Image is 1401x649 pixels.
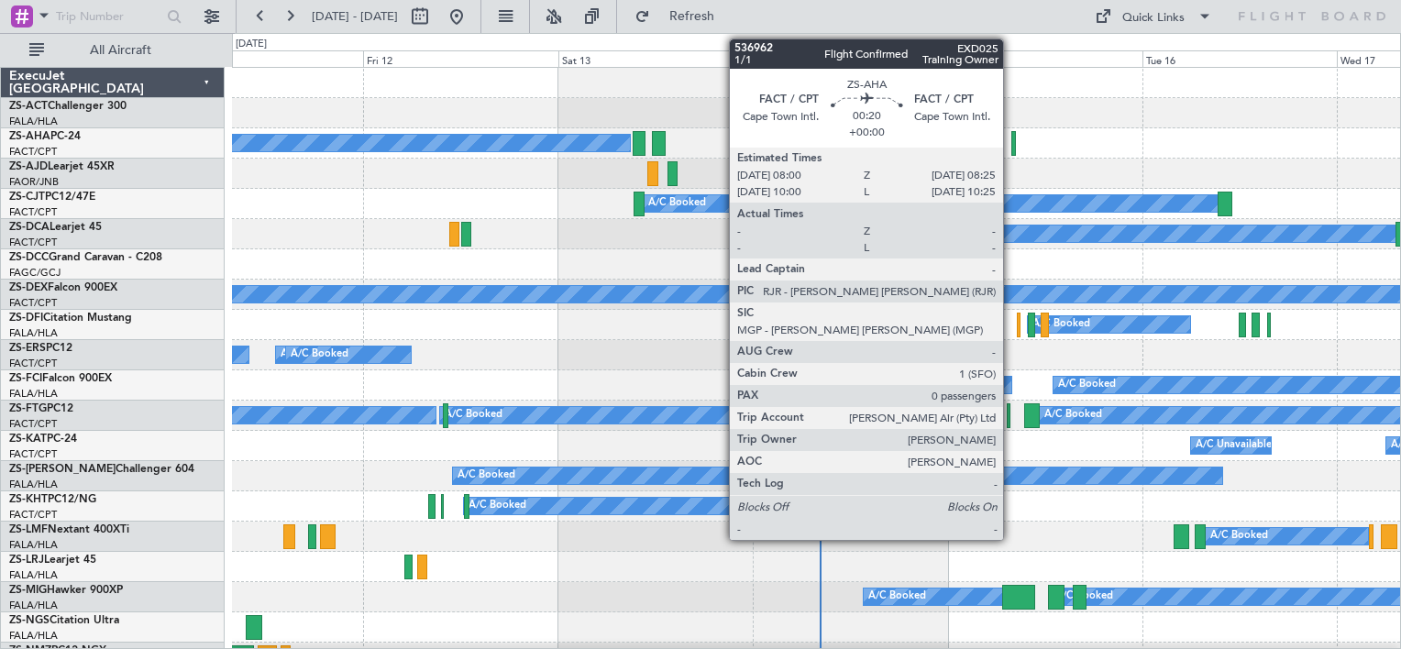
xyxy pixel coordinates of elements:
[9,145,57,159] a: FACT/CPT
[9,192,95,203] a: ZS-CJTPC12/47E
[9,494,48,505] span: ZS-KHT
[312,8,398,25] span: [DATE] - [DATE]
[753,50,947,67] div: Sun 14
[20,36,199,65] button: All Aircraft
[654,10,731,23] span: Refresh
[9,568,58,582] a: FALA/HLA
[56,3,161,30] input: Trip Number
[458,462,515,489] div: A/C Booked
[9,205,57,219] a: FACT/CPT
[9,387,58,401] a: FALA/HLA
[9,403,47,414] span: ZS-FTG
[9,326,58,340] a: FALA/HLA
[9,478,58,491] a: FALA/HLA
[9,585,123,596] a: ZS-MIGHawker 900XP
[469,492,526,520] div: A/C Booked
[9,373,112,384] a: ZS-FCIFalcon 900EX
[9,615,50,626] span: ZS-NGS
[445,401,502,429] div: A/C Booked
[291,341,348,368] div: A/C Booked
[9,131,50,142] span: ZS-AHA
[9,464,194,475] a: ZS-[PERSON_NAME]Challenger 604
[9,524,129,535] a: ZS-LMFNextant 400XTi
[9,175,59,189] a: FAOR/JNB
[169,50,363,67] div: Thu 11
[9,508,57,522] a: FACT/CPT
[9,555,44,566] span: ZS-LRJ
[9,494,96,505] a: ZS-KHTPC12/NG
[948,50,1142,67] div: Mon 15
[9,222,102,233] a: ZS-DCALearjet 45
[868,583,926,610] div: A/C Booked
[1044,401,1102,429] div: A/C Booked
[9,252,162,263] a: ZS-DCCGrand Caravan - C208
[9,296,57,310] a: FACT/CPT
[558,50,753,67] div: Sat 13
[9,131,81,142] a: ZS-AHAPC-24
[9,629,58,643] a: FALA/HLA
[363,50,557,67] div: Fri 12
[9,434,47,445] span: ZS-KAT
[9,192,45,203] span: ZS-CJT
[9,357,57,370] a: FACT/CPT
[9,282,48,293] span: ZS-DEX
[890,371,948,399] div: A/C Booked
[9,373,42,384] span: ZS-FCI
[9,447,57,461] a: FACT/CPT
[626,2,736,31] button: Refresh
[9,524,48,535] span: ZS-LMF
[1058,371,1116,399] div: A/C Booked
[48,44,193,57] span: All Aircraft
[9,599,58,612] a: FALA/HLA
[9,266,61,280] a: FAGC/GCJ
[9,538,58,552] a: FALA/HLA
[9,115,58,128] a: FALA/HLA
[9,252,49,263] span: ZS-DCC
[9,417,57,431] a: FACT/CPT
[9,313,132,324] a: ZS-DFICitation Mustang
[9,161,115,172] a: ZS-AJDLearjet 45XR
[9,343,46,354] span: ZS-ERS
[9,222,50,233] span: ZS-DCA
[1142,50,1337,67] div: Tue 16
[1086,2,1221,31] button: Quick Links
[281,341,338,368] div: A/C Booked
[9,464,116,475] span: ZS-[PERSON_NAME]
[9,343,72,354] a: ZS-ERSPC12
[9,236,57,249] a: FACT/CPT
[860,220,918,247] div: A/C Booked
[9,585,47,596] span: ZS-MIG
[1032,311,1090,338] div: A/C Booked
[9,101,127,112] a: ZS-ACTChallenger 300
[9,101,48,112] span: ZS-ACT
[9,282,117,293] a: ZS-DEXFalcon 900EX
[236,37,267,52] div: [DATE]
[1210,522,1268,550] div: A/C Booked
[9,313,43,324] span: ZS-DFI
[648,190,706,217] div: A/C Booked
[9,161,48,172] span: ZS-AJD
[1122,9,1185,27] div: Quick Links
[9,555,96,566] a: ZS-LRJLearjet 45
[9,615,119,626] a: ZS-NGSCitation Ultra
[9,403,73,414] a: ZS-FTGPC12
[1196,432,1272,459] div: A/C Unavailable
[9,434,77,445] a: ZS-KATPC-24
